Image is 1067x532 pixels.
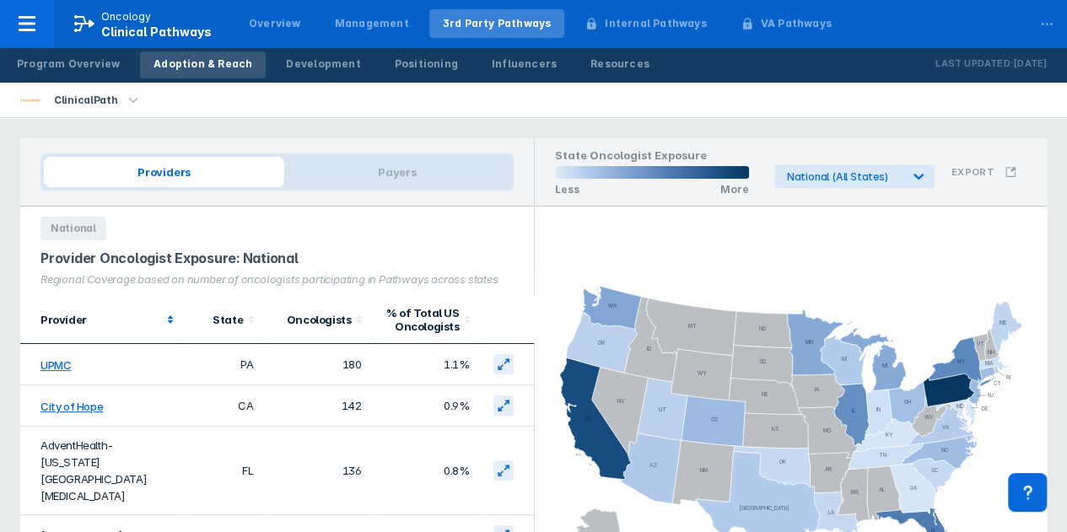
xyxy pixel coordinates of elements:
td: FL [182,427,263,515]
a: Adoption & Reach [140,51,266,78]
h3: Export [951,166,994,178]
td: CA [182,385,263,427]
h1: State Oncologist Exposure [555,148,749,166]
span: Payers [284,157,510,187]
td: AdventHealth-[US_STATE][GEOGRAPHIC_DATA][MEDICAL_DATA] [20,427,182,515]
div: Oncologists [273,313,351,326]
div: ... [1030,3,1064,38]
a: Program Overview [3,51,133,78]
td: 1.1% [371,344,479,385]
p: Last Updated: [935,56,1013,73]
div: Provider Oncologist Exposure: National [40,250,514,266]
div: Program Overview [17,56,120,72]
img: via-oncology [20,90,40,110]
a: Influencers [478,51,570,78]
p: Oncology [101,9,152,24]
div: Development [286,56,360,72]
div: Regional Coverage based on number of oncologists participating in Pathways across states [40,273,514,286]
div: Overview [249,16,301,31]
span: National [40,217,106,240]
a: Development [272,51,374,78]
div: % of Total US Oncologists [381,306,459,333]
div: Contact Support [1008,473,1047,512]
td: PA [182,344,263,385]
div: Internal Pathways [605,16,706,31]
span: Providers [44,157,284,187]
p: [DATE] [1013,56,1047,73]
a: Overview [235,9,315,38]
td: 180 [263,344,371,385]
div: VA Pathways [761,16,832,31]
td: 0.9% [371,385,479,427]
div: ClinicalPath [47,89,124,112]
a: UPMC [40,358,71,372]
div: 3rd Party Pathways [443,16,552,31]
div: Provider [40,313,162,326]
div: Resources [590,56,649,72]
div: Management [335,16,409,31]
a: Resources [577,51,663,78]
div: State [192,313,243,326]
td: 0.8% [371,427,479,515]
div: National (All States) [787,170,901,183]
a: Positioning [381,51,472,78]
p: More [720,183,749,196]
div: Influencers [492,56,557,72]
td: 142 [263,385,371,427]
a: 3rd Party Pathways [429,9,565,38]
a: City of Hope [40,400,103,413]
div: Adoption & Reach [154,56,252,72]
div: Positioning [395,56,458,72]
button: Export [941,156,1027,188]
td: 136 [263,427,371,515]
p: Less [555,183,579,196]
a: Management [321,9,423,38]
span: Clinical Pathways [101,24,212,39]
